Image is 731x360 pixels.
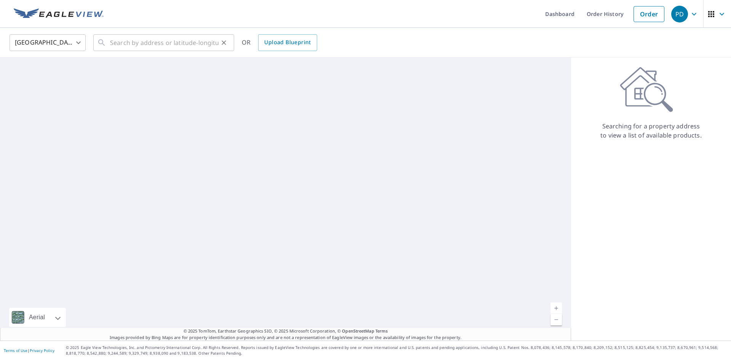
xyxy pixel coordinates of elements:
[110,32,219,53] input: Search by address or latitude-longitude
[375,328,388,334] a: Terms
[242,34,317,51] div: OR
[184,328,388,334] span: © 2025 TomTom, Earthstar Geographics SIO, © 2025 Microsoft Corporation, ©
[30,348,54,353] a: Privacy Policy
[342,328,374,334] a: OpenStreetMap
[219,37,229,48] button: Clear
[14,8,104,20] img: EV Logo
[258,34,317,51] a: Upload Blueprint
[4,348,27,353] a: Terms of Use
[671,6,688,22] div: PD
[9,308,66,327] div: Aerial
[551,302,562,314] a: Current Level 5, Zoom In
[551,314,562,325] a: Current Level 5, Zoom Out
[264,38,311,47] span: Upload Blueprint
[634,6,664,22] a: Order
[600,122,702,140] p: Searching for a property address to view a list of available products.
[66,345,727,356] p: © 2025 Eagle View Technologies, Inc. and Pictometry International Corp. All Rights Reserved. Repo...
[4,348,54,353] p: |
[27,308,47,327] div: Aerial
[10,32,86,53] div: [GEOGRAPHIC_DATA]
